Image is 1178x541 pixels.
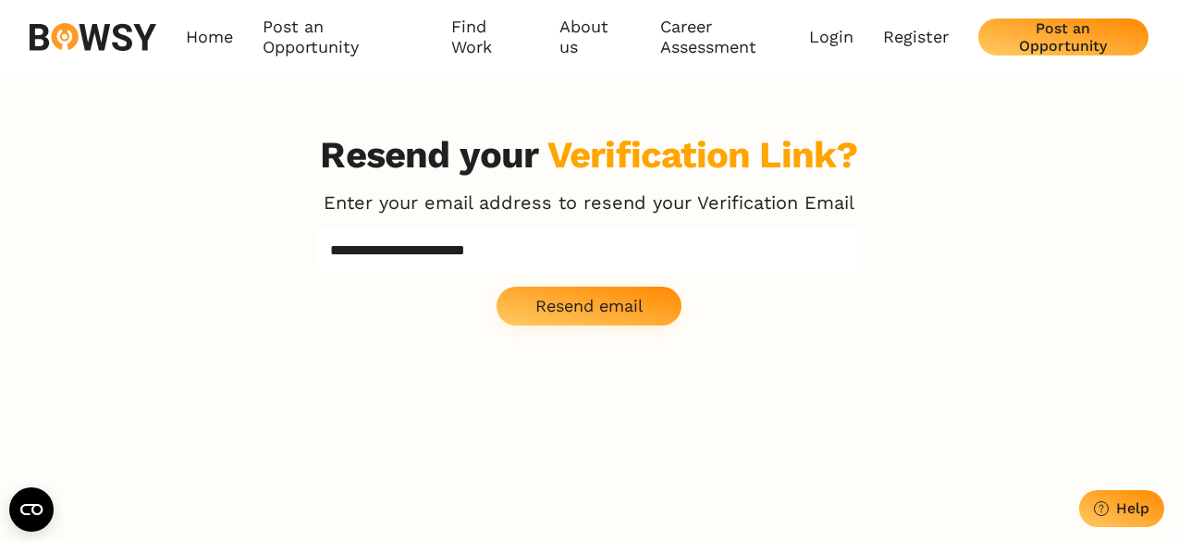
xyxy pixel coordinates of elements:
[320,133,857,178] h3: Resend your
[324,192,854,213] p: Enter your email address to resend your Verification Email
[1079,490,1164,527] button: Help
[660,17,809,58] a: Career Assessment
[1116,499,1149,517] div: Help
[186,17,233,58] a: Home
[535,296,644,316] p: Resend email
[809,27,853,47] a: Login
[993,19,1134,55] div: Post an Opportunity
[883,27,949,47] a: Register
[9,487,54,532] button: Open CMP widget
[30,23,156,51] img: svg%3e
[547,133,858,177] div: Verification Link?
[497,287,681,326] button: Resend email
[978,18,1148,55] button: Post an Opportunity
